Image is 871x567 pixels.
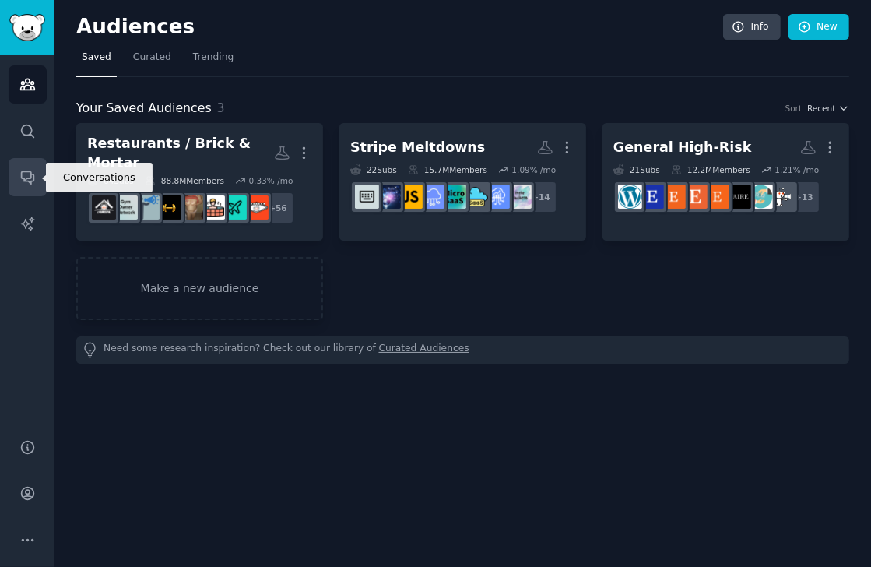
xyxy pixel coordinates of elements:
[179,195,203,220] img: NycMassageSpaInQueens
[114,195,138,220] img: GymOwnerNetwork
[771,185,795,209] img: freelance_forhire
[76,257,323,320] a: Make a new audience
[76,336,849,364] div: Need some research inspiration? Check out our library of
[507,185,532,209] img: indiehackers
[788,14,849,40] a: New
[662,185,686,209] img: Etsy
[157,195,181,220] img: workout
[727,185,751,209] img: FaireConnections
[87,175,134,186] div: 64 Sub s
[613,164,660,175] div: 21 Sub s
[377,185,401,209] img: WebdevTutorials
[671,164,750,175] div: 12.2M Members
[618,185,642,209] img: Wordpress
[76,45,117,77] a: Saved
[807,103,849,114] button: Recent
[76,123,323,241] a: Restaurants / Brick & Mortar64Subs88.8MMembers0.33% /mo+56vegaschubbytravelhottubNycMassageSpaInQ...
[128,45,177,77] a: Curated
[82,51,111,65] span: Saved
[640,185,664,209] img: EtsySellers
[683,185,708,209] img: EtsyCommunity
[193,51,234,65] span: Trending
[486,185,510,209] img: SaaSSales
[76,15,723,40] h2: Audiences
[145,175,224,186] div: 88.8M Members
[785,103,803,114] div: Sort
[420,185,444,209] img: SaaS
[749,185,773,209] img: wholesaleproducts
[464,185,488,209] img: micro_saas
[133,51,171,65] span: Curated
[774,164,819,175] div: 1.21 % /mo
[525,181,557,213] div: + 14
[355,185,379,209] img: webdevelopment
[350,164,397,175] div: 22 Sub s
[723,14,781,40] a: Info
[217,100,225,115] span: 3
[9,14,45,41] img: GummySearch logo
[201,195,225,220] img: hottub
[807,103,835,114] span: Recent
[244,195,269,220] img: vegas
[788,181,820,213] div: + 13
[135,195,160,220] img: Advice
[92,195,116,220] img: homegym
[188,45,239,77] a: Trending
[262,192,294,224] div: + 56
[408,164,487,175] div: 15.7M Members
[399,185,423,209] img: javascript
[613,138,752,157] div: General High-Risk
[350,138,485,157] div: Stripe Meltdowns
[705,185,729,209] img: EtsySellerOnly
[339,123,586,241] a: Stripe Meltdowns22Subs15.7MMembers1.09% /mo+14indiehackersSaaSSalesmicro_saasmicrosaasSaaSjavascr...
[248,175,293,186] div: 0.33 % /mo
[87,134,274,172] div: Restaurants / Brick & Mortar
[223,195,247,220] img: chubbytravel
[76,99,212,118] span: Your Saved Audiences
[442,185,466,209] img: microsaas
[511,164,556,175] div: 1.09 % /mo
[602,123,849,241] a: General High-Risk21Subs12.2MMembers1.21% /mo+13freelance_forhirewholesaleproductsFaireConnections...
[379,342,469,358] a: Curated Audiences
